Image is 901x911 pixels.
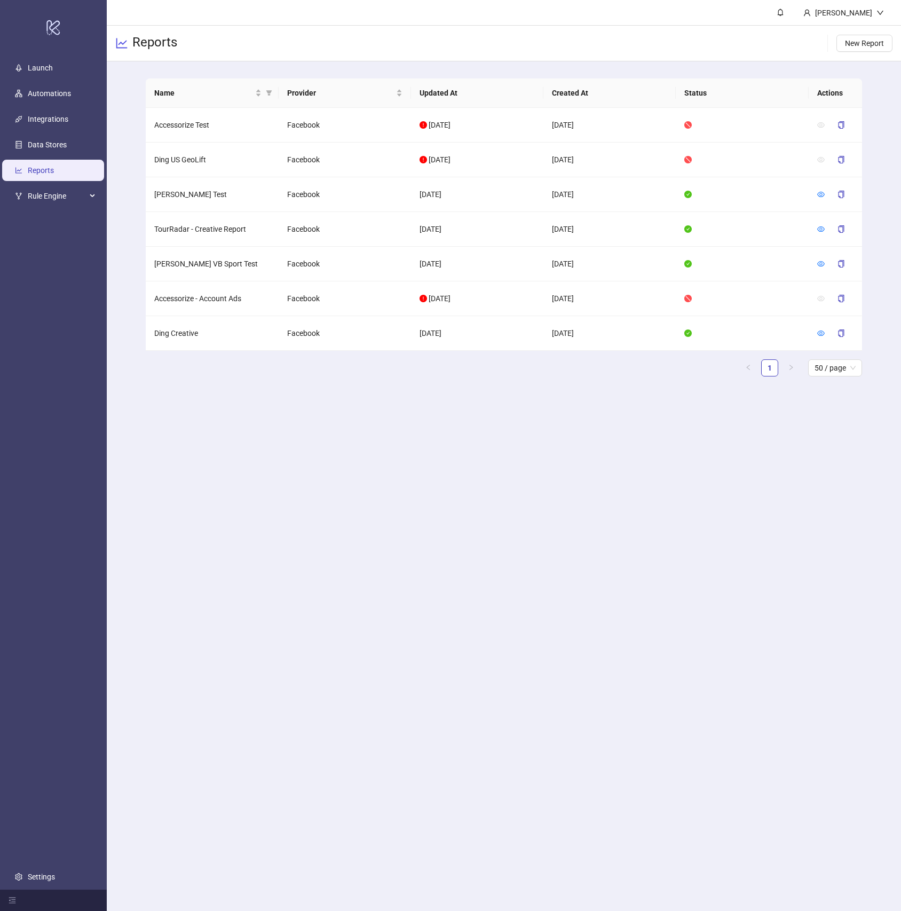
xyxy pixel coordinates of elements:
button: right [783,359,800,376]
button: New Report [836,35,892,52]
td: Ding Creative [146,316,278,351]
a: eye [817,190,825,199]
span: check-circle [684,225,692,233]
th: Status [676,78,808,108]
th: Updated At [411,78,543,108]
span: [DATE] [429,155,450,164]
span: eye [817,260,825,268]
span: down [876,9,884,17]
td: Accessorize - Account Ads [146,281,278,316]
td: [DATE] [543,281,676,316]
span: check-circle [684,260,692,268]
a: eye [817,260,825,268]
button: copy [829,325,853,342]
td: Facebook [279,177,411,212]
span: eye [817,156,825,163]
span: eye [817,191,825,198]
span: exclamation-circle [420,121,427,129]
span: 50 / page [815,360,856,376]
td: [DATE] [411,177,543,212]
div: Page Size [808,359,862,376]
span: stop [684,121,692,129]
span: check-circle [684,329,692,337]
button: copy [829,186,853,203]
li: Previous Page [740,359,757,376]
span: stop [684,295,692,302]
li: 1 [761,359,778,376]
h3: Reports [132,34,177,52]
span: exclamation-circle [420,156,427,163]
th: Name [146,78,278,108]
a: eye [817,329,825,337]
button: copy [829,116,853,133]
span: filter [264,85,274,101]
td: Accessorize Test [146,108,278,143]
span: line-chart [115,37,128,50]
td: [DATE] [411,247,543,281]
button: copy [829,290,853,307]
span: exclamation-circle [420,295,427,302]
li: Next Page [783,359,800,376]
span: menu-fold [9,897,16,904]
td: [DATE] [543,108,676,143]
a: Reports [28,166,54,175]
a: Settings [28,873,55,881]
td: Facebook [279,281,411,316]
a: Data Stores [28,140,67,149]
button: copy [829,151,853,168]
td: [DATE] [411,316,543,351]
a: Automations [28,89,71,98]
td: [PERSON_NAME] VB Sport Test [146,247,278,281]
button: copy [829,255,853,272]
span: [DATE] [429,121,450,129]
span: right [788,364,794,371]
span: copy [837,121,845,129]
span: Name [154,87,252,99]
span: copy [837,260,845,268]
span: copy [837,295,845,302]
span: Rule Engine [28,185,86,207]
td: Facebook [279,143,411,177]
span: fork [15,192,22,200]
span: Provider [287,87,394,99]
span: copy [837,191,845,198]
td: TourRadar - Creative Report [146,212,278,247]
td: Ding US GeoLift [146,143,278,177]
span: copy [837,225,845,233]
span: bell [777,9,784,16]
span: filter [266,90,272,96]
td: [DATE] [543,316,676,351]
a: Launch [28,64,53,72]
a: 1 [762,360,778,376]
span: New Report [845,39,884,48]
th: Created At [543,78,676,108]
span: copy [837,156,845,163]
td: Facebook [279,212,411,247]
span: check-circle [684,191,692,198]
a: eye [817,225,825,233]
span: eye [817,295,825,302]
td: [DATE] [411,212,543,247]
button: copy [829,221,853,238]
span: user [803,9,811,17]
span: eye [817,121,825,129]
span: stop [684,156,692,163]
td: Facebook [279,247,411,281]
a: Integrations [28,115,68,123]
span: [DATE] [429,294,450,303]
button: left [740,359,757,376]
td: [DATE] [543,177,676,212]
span: copy [837,329,845,337]
span: left [745,364,752,371]
td: [DATE] [543,212,676,247]
th: Provider [279,78,411,108]
td: [PERSON_NAME] Test [146,177,278,212]
td: Facebook [279,108,411,143]
td: [DATE] [543,247,676,281]
td: Facebook [279,316,411,351]
td: [DATE] [543,143,676,177]
div: [PERSON_NAME] [811,7,876,19]
th: Actions [809,78,862,108]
